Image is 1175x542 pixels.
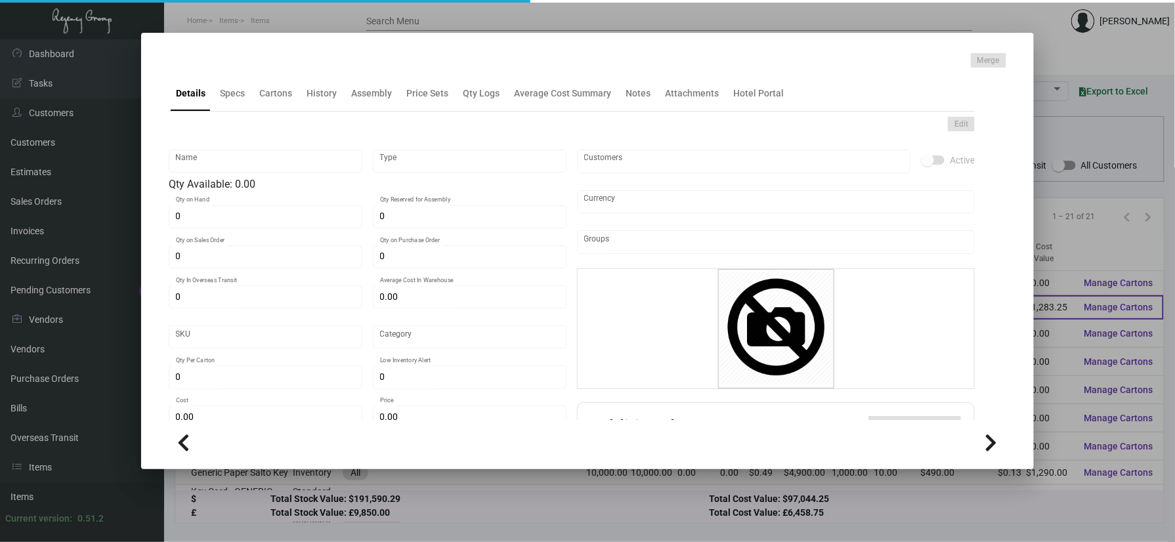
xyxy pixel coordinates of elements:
[406,87,448,100] div: Price Sets
[77,512,104,526] div: 0.51.2
[259,87,292,100] div: Cartons
[351,87,392,100] div: Assembly
[665,87,719,100] div: Attachments
[948,117,975,131] button: Edit
[950,152,975,168] span: Active
[977,55,1000,66] span: Merge
[514,87,611,100] div: Average Cost Summary
[584,237,968,247] input: Add new..
[954,119,968,130] span: Edit
[626,87,651,100] div: Notes
[971,53,1006,68] button: Merge
[463,87,500,100] div: Qty Logs
[584,156,904,167] input: Add new..
[5,512,72,526] div: Current version:
[169,177,566,192] div: Qty Available: 0.00
[176,87,205,100] div: Details
[591,416,718,440] h2: Additional Fees
[220,87,245,100] div: Specs
[868,416,961,440] button: Add Additional Fee
[733,87,784,100] div: Hotel Portal
[307,87,337,100] div: History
